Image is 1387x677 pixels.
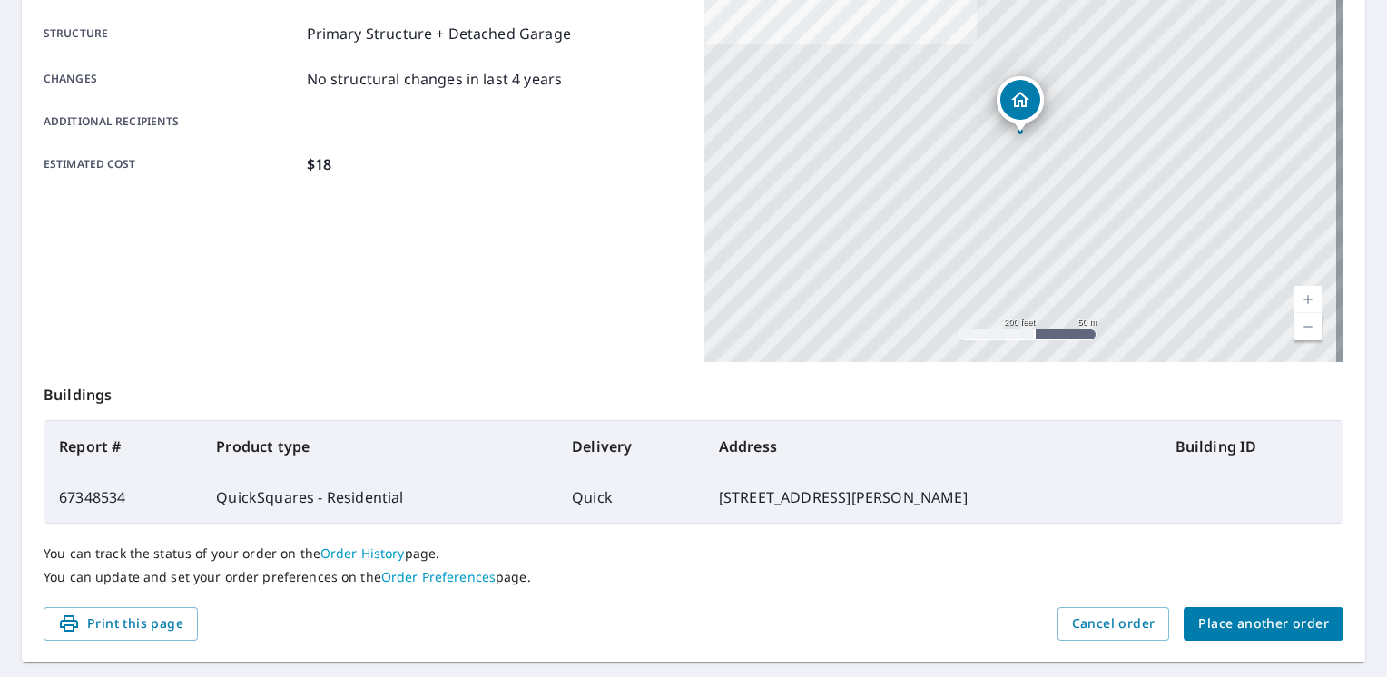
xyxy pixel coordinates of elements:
[381,568,496,585] a: Order Preferences
[44,362,1343,420] p: Buildings
[44,545,1343,562] p: You can track the status of your order on the page.
[44,113,300,130] p: Additional recipients
[44,23,300,44] p: Structure
[1184,607,1343,641] button: Place another order
[557,421,704,472] th: Delivery
[1198,613,1329,635] span: Place another order
[1057,607,1170,641] button: Cancel order
[44,421,202,472] th: Report #
[320,545,405,562] a: Order History
[1161,421,1343,472] th: Building ID
[307,23,571,44] p: Primary Structure + Detached Garage
[44,607,198,641] button: Print this page
[704,472,1161,523] td: [STREET_ADDRESS][PERSON_NAME]
[997,76,1044,132] div: Dropped pin, building 1, Residential property, 94 LUCAS CLOSE NW CALGARY AB T3P1Z5
[704,421,1161,472] th: Address
[58,613,183,635] span: Print this page
[1294,313,1322,340] a: Current Level 17, Zoom Out
[44,472,202,523] td: 67348534
[44,153,300,175] p: Estimated cost
[307,68,563,90] p: No structural changes in last 4 years
[1294,286,1322,313] a: Current Level 17, Zoom In
[44,569,1343,585] p: You can update and set your order preferences on the page.
[202,472,557,523] td: QuickSquares - Residential
[307,153,331,175] p: $18
[1072,613,1156,635] span: Cancel order
[557,472,704,523] td: Quick
[202,421,557,472] th: Product type
[44,68,300,90] p: Changes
